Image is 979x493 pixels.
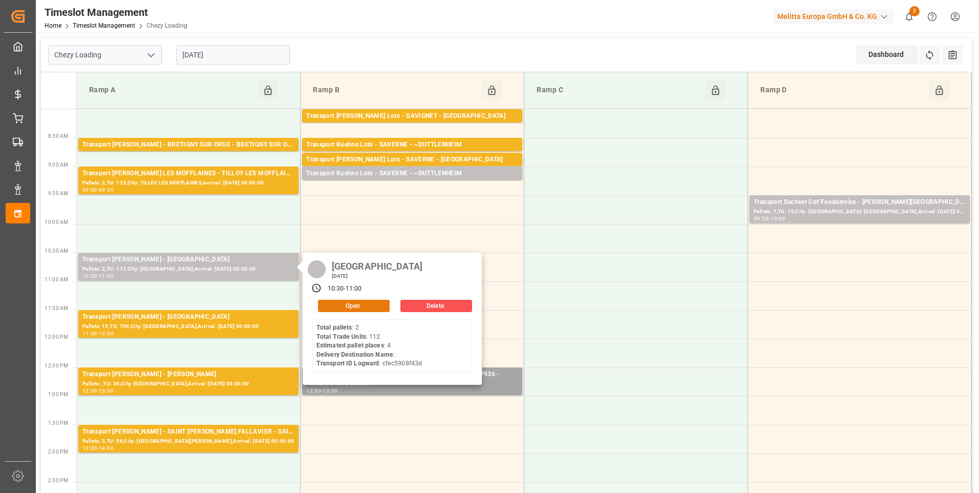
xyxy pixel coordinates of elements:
[306,140,518,150] div: Transport Kuehne Lots - SAVERNE - ~DUTTLENHEIM
[48,133,68,139] span: 8:30 AM
[306,388,321,393] div: 12:30
[48,449,68,455] span: 2:00 PM
[82,150,294,159] div: Pallets: 1,TU: ,City: [GEOGRAPHIC_DATA],Arrival: [DATE] 00:00:00
[45,277,68,282] span: 11:00 AM
[176,45,290,65] input: DD-MM-YYYY
[45,363,68,368] span: 12:30 PM
[85,80,258,100] div: Ramp A
[82,437,294,446] div: Pallets: 3,TU: 56,City: [GEOGRAPHIC_DATA][PERSON_NAME],Arrival: [DATE] 00:00:00
[82,388,97,393] div: 12:30
[82,255,294,265] div: Transport [PERSON_NAME] - [GEOGRAPHIC_DATA]
[306,179,518,188] div: Pallets: 1,TU: 95,City: ~[GEOGRAPHIC_DATA],Arrival: [DATE] 00:00:00
[97,331,99,336] div: -
[45,334,68,340] span: 12:00 PM
[82,179,294,188] div: Pallets: 3,TU: 123,City: TILLOY LES MOFFLAINES,Arrival: [DATE] 00:00:00
[770,216,785,221] div: 10:00
[45,305,68,311] span: 11:30 AM
[769,216,770,221] div: -
[97,188,99,192] div: -
[316,342,384,349] b: Estimated pallet places
[48,162,68,168] span: 9:00 AM
[45,5,187,20] div: Timeslot Management
[82,188,97,192] div: 09:00
[344,284,345,294] div: -
[773,9,893,24] div: Melitta Europa GmbH & Co. KG
[533,80,705,100] div: Ramp C
[99,331,114,336] div: 12:00
[328,284,344,294] div: 10:30
[321,388,323,393] div: -
[909,6,920,16] span: 2
[316,323,422,368] div: : 2 : 112 : 4 : : cfec5908f43d
[82,265,294,274] div: Pallets: 2,TU: 112,City: [GEOGRAPHIC_DATA],Arrival: [DATE] 00:00:00
[773,7,898,26] button: Melitta Europa GmbH & Co. KG
[82,446,97,450] div: 13:30
[82,322,294,331] div: Pallets: 15,TU: 709,City: [GEOGRAPHIC_DATA],Arrival: [DATE] 00:00:00
[309,80,481,100] div: Ramp B
[306,155,518,165] div: Transport [PERSON_NAME] Lots - SAVERNE - [GEOGRAPHIC_DATA]
[48,420,68,426] span: 1:30 PM
[328,273,426,280] div: [DATE]
[48,478,68,483] span: 2:30 PM
[45,219,68,225] span: 10:00 AM
[99,388,114,393] div: 13:00
[346,284,362,294] div: 11:00
[143,47,158,63] button: open menu
[323,388,337,393] div: 13:00
[306,121,518,130] div: Pallets: 20,TU: 1032,City: [GEOGRAPHIC_DATA],Arrival: [DATE] 00:00:00
[82,369,294,380] div: Transport [PERSON_NAME] - [PERSON_NAME]
[754,197,966,208] div: Transport Dachser Cof Foodservice - [PERSON_NAME][GEOGRAPHIC_DATA]-[GEOGRAPHIC_DATA]
[316,333,366,340] b: Total Trade Units
[82,380,294,388] div: Pallets: ,TU: 36,City: [GEOGRAPHIC_DATA],Arrival: [DATE] 00:00:00
[898,5,921,28] button: show 2 new notifications
[754,208,966,216] div: Pallets: 7,TU: 10,City: [GEOGRAPHIC_DATA]-[GEOGRAPHIC_DATA],Arrival: [DATE] 00:00:00
[921,5,944,28] button: Help Center
[82,331,97,336] div: 11:30
[316,324,352,331] b: Total pallets
[48,392,68,397] span: 1:00 PM
[318,300,390,312] button: Open
[97,274,99,278] div: -
[82,169,294,179] div: Transport [PERSON_NAME] LES MOFFLAINES - TILLOY LES MOFFLAINES
[316,351,393,358] b: Delivery Destination Name
[856,45,918,64] div: Dashboard
[316,360,379,367] b: Transport ID Logward
[45,22,61,29] a: Home
[82,427,294,437] div: Transport [PERSON_NAME] - SAINT [PERSON_NAME] FALLAVIER - SAINT [PERSON_NAME] FALLAVIER
[99,274,114,278] div: 11:00
[73,22,135,29] a: Timeslot Management
[45,248,68,254] span: 10:30 AM
[754,216,769,221] div: 09:30
[306,169,518,179] div: Transport Kuehne Lots - SAVERNE - ~DUTTLENHEIM
[82,140,294,150] div: Transport [PERSON_NAME] - BRETIGNY SUR ORGE - BRETIGNY SUR ORGE
[97,446,99,450] div: -
[99,188,114,192] div: 09:30
[48,191,68,196] span: 9:30 AM
[756,80,929,100] div: Ramp D
[306,111,518,121] div: Transport [PERSON_NAME] Lots - GAVIGNET - [GEOGRAPHIC_DATA]
[97,388,99,393] div: -
[48,45,162,65] input: Type to search/select
[306,150,518,159] div: Pallets: ,TU: 38,City: ~[GEOGRAPHIC_DATA],Arrival: [DATE] 00:00:00
[306,165,518,174] div: Pallets: 1,TU: 141,City: [GEOGRAPHIC_DATA],Arrival: [DATE] 00:00:00
[99,446,114,450] div: 14:00
[328,258,426,273] div: [GEOGRAPHIC_DATA]
[82,274,97,278] div: 10:30
[400,300,472,312] button: Delete
[82,312,294,322] div: Transport [PERSON_NAME] - [GEOGRAPHIC_DATA]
